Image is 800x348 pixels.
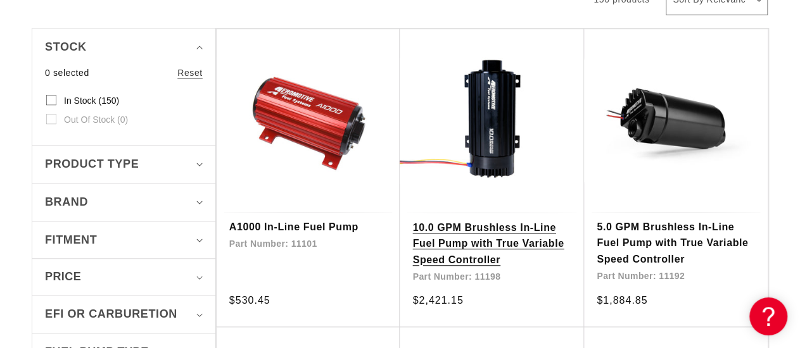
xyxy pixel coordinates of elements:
[45,66,89,80] span: 0 selected
[45,28,203,66] summary: Stock (0 selected)
[45,231,97,249] span: Fitment
[64,114,128,125] span: Out of stock (0)
[597,219,755,268] a: 5.0 GPM Brushless In-Line Fuel Pump with True Variable Speed Controller
[45,259,203,295] summary: Price
[45,146,203,183] summary: Product type (0 selected)
[45,193,88,211] span: Brand
[45,38,87,56] span: Stock
[45,183,203,221] summary: Brand (0 selected)
[229,219,388,235] a: A1000 In-Line Fuel Pump
[45,221,203,259] summary: Fitment (0 selected)
[45,305,177,323] span: EFI or Carburetion
[177,66,203,80] a: Reset
[45,155,139,173] span: Product type
[64,95,119,106] span: In stock (150)
[45,268,81,285] span: Price
[45,295,203,333] summary: EFI or Carburetion (0 selected)
[412,220,571,268] a: 10.0 GPM Brushless In-Line Fuel Pump with True Variable Speed Controller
